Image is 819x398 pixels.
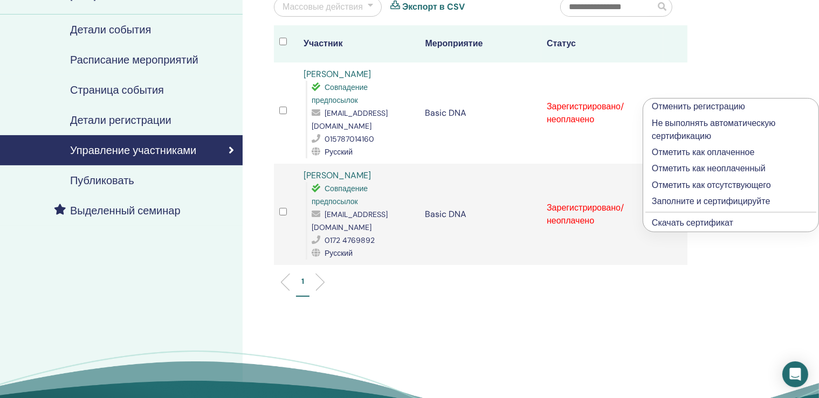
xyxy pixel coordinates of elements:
[652,162,810,175] p: Отметить как неоплаченный
[70,83,164,96] h4: Страница события
[283,1,363,13] div: Массовые действия
[312,108,388,131] span: [EMAIL_ADDRESS][DOMAIN_NAME]
[652,117,810,143] p: Не выполнять автоматическую сертификацию
[782,361,808,387] div: Open Intercom Messenger
[652,179,810,192] p: Отметить как отсутствующего
[312,210,388,232] span: [EMAIL_ADDRESS][DOMAIN_NAME]
[420,164,541,265] td: Basic DNA
[325,134,374,144] span: 015787014160
[304,68,371,80] a: [PERSON_NAME]
[420,25,541,62] th: Мероприятие
[325,147,353,157] span: Русский
[304,170,371,181] a: [PERSON_NAME]
[402,1,465,13] a: Экспорт в CSV
[325,235,375,245] span: 0172 4769892
[420,62,541,164] td: Basic DNA
[70,23,151,36] h4: Детали события
[312,82,368,105] span: Совпадение предпосылок
[70,174,134,187] h4: Публиковать
[325,248,353,258] span: Русский
[312,184,368,206] span: Совпадение предпосылок
[652,217,733,228] a: Скачать сертификат
[70,53,198,66] h4: Расписание мероприятий
[541,25,663,62] th: Статус
[70,204,181,217] h4: Выделенный семинар
[652,100,810,113] p: Отменить регистрацию
[301,276,304,287] p: 1
[70,144,196,157] h4: Управление участниками
[652,146,810,159] p: Отметить как оплаченное
[652,195,810,208] p: Заполните и сертифицируйте
[70,114,171,127] h4: Детали регистрации
[298,25,419,62] th: Участник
